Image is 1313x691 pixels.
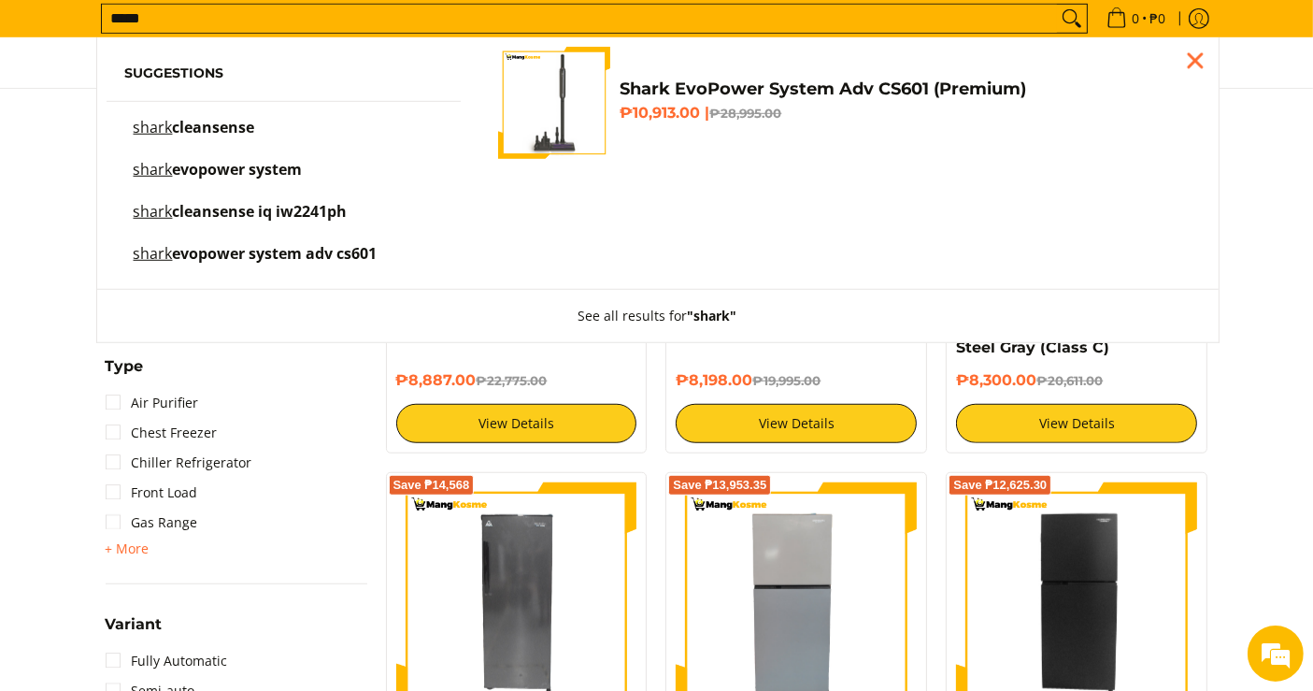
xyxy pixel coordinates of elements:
button: See all results for"shark" [560,290,756,342]
div: Minimize live chat window [307,9,351,54]
strong: "shark" [688,307,737,324]
summary: Open [106,538,150,560]
span: + More [106,541,150,556]
a: Gas Range [106,508,198,538]
span: • [1101,8,1172,29]
a: Air Purifier [106,388,199,418]
span: evopower system [173,159,303,180]
del: ₱20,611.00 [1036,373,1103,388]
a: shark evopower system adv cs601 [125,247,443,280]
span: evopower system adv cs601 [173,243,378,264]
h6: Suggestions [125,65,443,82]
p: shark evopower system adv cs601 [134,247,378,280]
p: shark cleansense iq iw2241ph [134,205,348,238]
h6: ₱8,887.00 [396,371,637,390]
span: Type [106,359,144,374]
span: cleansense iq iw2241ph [173,201,348,222]
mark: shark [134,159,173,180]
span: Save ₱12,625.30 [953,480,1047,491]
h6: ₱8,198.00 [676,371,917,390]
mark: shark [134,201,173,222]
del: ₱19,995.00 [752,373,821,388]
h6: ₱10,913.00 | [620,104,1190,122]
a: View Details [676,404,917,443]
a: shark cleansense iq iw2241ph [125,205,443,238]
img: shark-evopower-wireless-vacuum-full-view-mang-kosme [498,47,610,159]
a: Chiller Refrigerator [106,448,252,478]
summary: Open [106,617,163,646]
del: ₱22,775.00 [477,373,548,388]
a: Fully Automatic [106,646,228,676]
mark: shark [134,117,173,137]
a: shark-evopower-wireless-vacuum-full-view-mang-kosme Shark EvoPower System Adv CS601 (Premium) ₱10... [498,47,1190,159]
h4: Shark EvoPower System Adv CS601 (Premium) [620,79,1190,100]
p: shark evopower system [134,163,303,195]
span: ₱0 [1148,12,1169,25]
a: Chest Freezer [106,418,218,448]
a: View Details [956,404,1197,443]
p: shark cleansense [134,121,255,153]
div: Close pop up [1181,47,1209,75]
h6: ₱8,300.00 [956,371,1197,390]
a: View Details [396,404,637,443]
span: Save ₱13,953.35 [673,480,766,491]
span: Variant [106,617,163,632]
div: Chat with us now [97,105,314,129]
a: shark evopower system [125,163,443,195]
summary: Open [106,359,144,388]
button: Search [1057,5,1087,33]
span: cleansense [173,117,255,137]
span: Save ₱14,568 [393,480,470,491]
del: ₱28,995.00 [709,106,781,121]
span: We're online! [108,219,258,408]
a: shark cleansense [125,121,443,153]
textarea: Type your message and hit 'Enter' [9,478,356,543]
a: Front Load [106,478,198,508]
a: Condura 7.7 Cu. Ft. 5.3Gi-E - Standard Semi-Auto Defrost, Direct Cool Inverter Refrigerator, Stee... [956,264,1150,356]
mark: shark [134,243,173,264]
span: 0 [1130,12,1143,25]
